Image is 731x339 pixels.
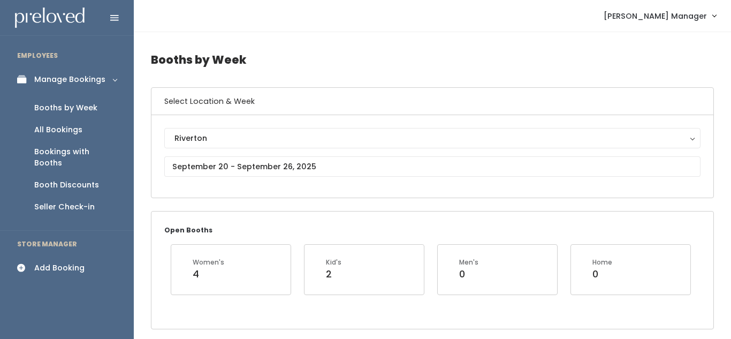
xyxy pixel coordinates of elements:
[604,10,707,22] span: [PERSON_NAME] Manager
[15,7,85,28] img: preloved logo
[164,156,700,177] input: September 20 - September 26, 2025
[193,258,224,267] div: Women's
[459,258,478,267] div: Men's
[151,88,713,115] h6: Select Location & Week
[592,258,612,267] div: Home
[193,267,224,281] div: 4
[592,267,612,281] div: 0
[164,225,212,235] small: Open Booths
[326,267,341,281] div: 2
[326,258,341,267] div: Kid's
[34,74,105,85] div: Manage Bookings
[151,45,714,74] h4: Booths by Week
[174,132,690,144] div: Riverton
[34,179,99,191] div: Booth Discounts
[34,201,95,213] div: Seller Check-in
[34,146,117,169] div: Bookings with Booths
[34,124,82,135] div: All Bookings
[593,4,727,27] a: [PERSON_NAME] Manager
[34,102,97,114] div: Booths by Week
[459,267,478,281] div: 0
[164,128,700,148] button: Riverton
[34,262,85,274] div: Add Booking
